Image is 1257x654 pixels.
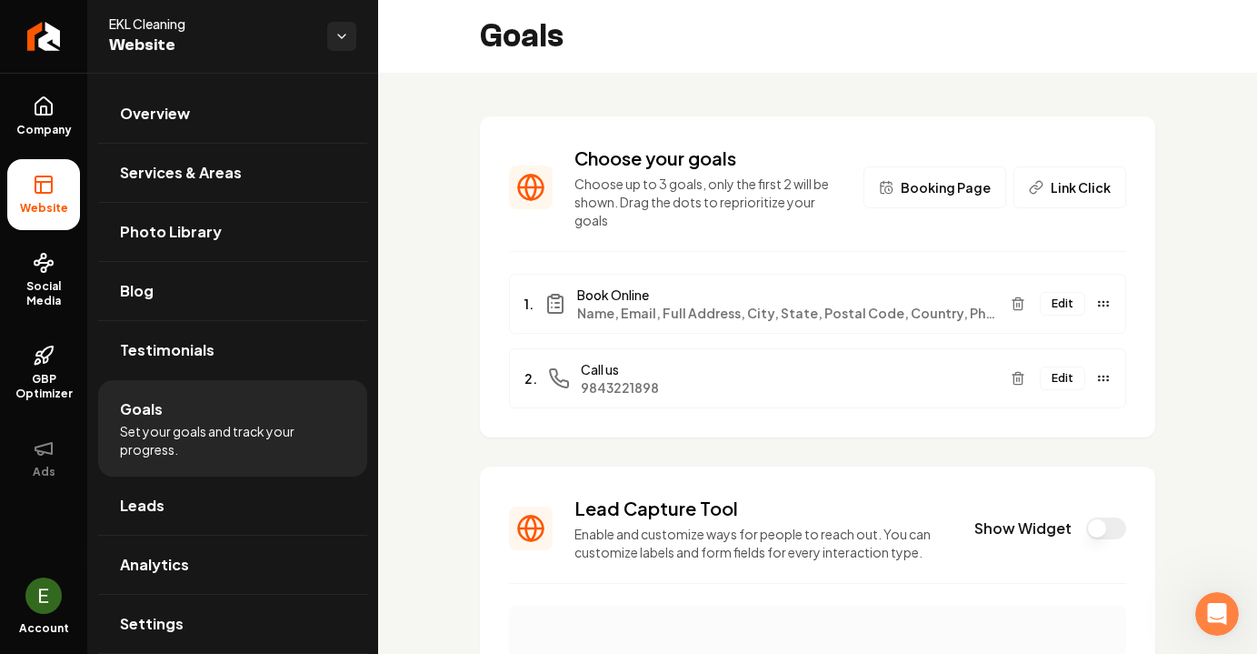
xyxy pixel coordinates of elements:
[120,613,184,635] span: Settings
[581,378,996,397] span: 9843221898
[7,237,80,323] a: Social Media
[98,85,367,143] a: Overview
[574,496,953,521] h3: Lead Capture Tool
[509,348,1126,408] li: 2.Call us9843221898Edit
[98,203,367,261] a: Photo Library
[120,422,345,458] span: Set your goals and track your progress.
[115,515,130,529] button: Start recording
[1040,292,1085,316] button: Edit
[7,330,80,416] a: GBP Optimizer
[98,144,367,202] a: Services & Areas
[577,286,996,304] span: Book Online
[25,578,62,614] button: Open user button
[25,578,62,614] img: Eli Lippman
[581,360,996,378] span: Call us
[1013,166,1126,208] button: Link Click
[524,295,534,313] span: 1.
[52,10,81,39] img: Profile image for Fin
[480,18,564,55] h2: Goals
[7,423,80,494] button: Ads
[9,123,79,137] span: Company
[577,304,996,322] span: Name, Email, Full Address, City, State, Postal Code, Country, Phone
[109,33,313,58] span: Website
[109,15,313,33] span: EKL Cleaning
[524,369,537,387] span: 2.
[98,477,367,535] a: Leads
[120,162,242,184] span: Services & Areas
[574,525,953,561] p: Enable and customize ways for people to reach out. You can customize labels and form fields for e...
[312,508,341,537] button: Send a message…
[15,196,349,374] div: Fin says…
[863,166,1006,208] button: Booking Page
[86,515,101,529] button: Upload attachment
[120,103,190,125] span: Overview
[65,124,349,181] div: how do I change the information asked for on the book now form
[120,221,222,243] span: Photo Library
[98,262,367,320] a: Blog
[12,7,46,42] button: go back
[19,621,69,636] span: Account
[15,196,298,334] div: You’ll get replies here and in your email:✉️[PERSON_NAME][EMAIL_ADDRESS][DOMAIN_NAME]The team wil...
[88,9,110,23] h1: Fin
[120,398,163,420] span: Goals
[120,280,154,302] span: Blog
[13,201,75,216] span: Website
[574,175,842,229] p: Choose up to 3 goals, only the first 2 will be shown. Drag the dots to reprioritize your goals
[284,7,319,42] button: Home
[80,135,334,170] div: how do I change the information asked for on the book now form
[15,124,349,196] div: user says…
[29,337,96,348] div: Fin • 3h ago
[509,274,1126,334] li: 1.Book OnlineName, Email, Full Address, City, State, Postal Code, Country, PhoneEdit
[974,518,1072,538] label: Show Widget
[98,321,367,379] a: Testimonials
[45,306,93,320] b: [DATE]
[1195,592,1239,636] iframe: Intercom live chat
[88,23,226,41] p: The team can also help
[120,339,214,361] span: Testimonials
[98,595,367,653] a: Settings
[1051,178,1111,196] span: Link Click
[120,554,189,576] span: Analytics
[25,465,63,479] span: Ads
[1040,367,1085,390] button: Edit
[120,495,165,517] span: Leads
[98,536,367,594] a: Analytics
[7,81,80,152] a: Company
[28,515,43,529] button: Emoji picker
[7,372,80,401] span: GBP Optimizer
[29,243,277,276] b: [PERSON_NAME][EMAIL_ADDRESS][DOMAIN_NAME]
[574,146,842,171] h3: Choose your goals
[29,287,284,323] div: The team will be back 🕒
[15,477,348,508] textarea: Message…
[319,7,352,40] div: Close
[901,178,991,196] span: Booking Page
[29,206,284,277] div: You’ll get replies here and in your email: ✉️
[27,22,61,51] img: Rebolt Logo
[7,279,80,308] span: Social Media
[57,515,72,529] button: Gif picker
